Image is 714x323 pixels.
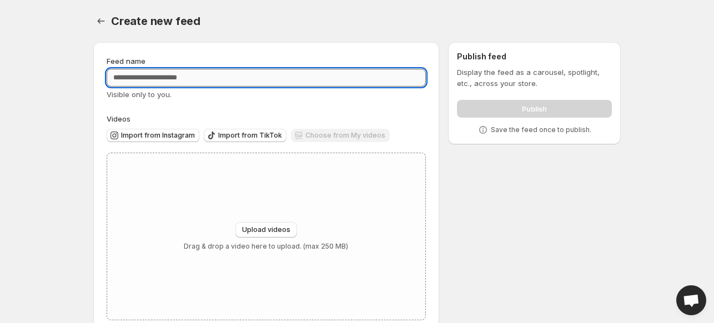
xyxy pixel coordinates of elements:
[111,14,200,28] span: Create new feed
[242,225,290,234] span: Upload videos
[457,51,612,62] h2: Publish feed
[491,125,591,134] p: Save the feed once to publish.
[204,129,286,142] button: Import from TikTok
[457,67,612,89] p: Display the feed as a carousel, spotlight, etc., across your store.
[235,222,297,238] button: Upload videos
[676,285,706,315] div: Open chat
[121,131,195,140] span: Import from Instagram
[218,131,282,140] span: Import from TikTok
[184,242,348,251] p: Drag & drop a video here to upload. (max 250 MB)
[107,90,172,99] span: Visible only to you.
[93,13,109,29] button: Settings
[107,114,130,123] span: Videos
[107,129,199,142] button: Import from Instagram
[107,57,145,65] span: Feed name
